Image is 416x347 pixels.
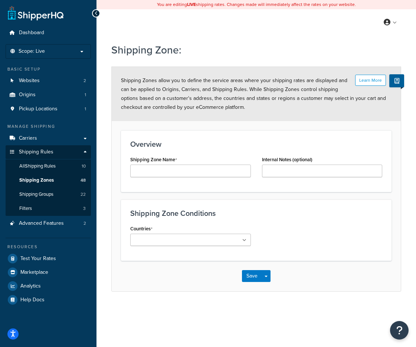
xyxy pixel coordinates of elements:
[6,188,91,201] a: Shipping Groups22
[19,191,53,198] span: Shipping Groups
[121,77,386,111] span: Shipping Zones allow you to define the service areas where your shipping rates are displayed and ...
[83,78,86,84] span: 2
[19,177,54,184] span: Shipping Zones
[6,88,91,102] a: Origins1
[19,106,58,112] span: Pickup Locations
[355,75,386,86] button: Learn More
[390,321,409,340] button: Open Resource Center
[6,202,91,215] li: Filters
[130,140,382,148] h3: Overview
[85,92,86,98] span: 1
[111,43,392,57] h1: Shipping Zone:
[85,106,86,112] span: 1
[6,293,91,307] a: Help Docs
[6,102,91,116] a: Pickup Locations1
[19,163,56,169] span: All Shipping Rules
[19,48,45,55] span: Scope: Live
[82,163,86,169] span: 10
[83,220,86,227] span: 2
[6,244,91,250] div: Resources
[19,220,64,227] span: Advanced Features
[6,145,91,159] a: Shipping Rules
[6,188,91,201] li: Shipping Groups
[20,283,41,289] span: Analytics
[20,297,45,303] span: Help Docs
[19,92,36,98] span: Origins
[19,78,40,84] span: Websites
[6,217,91,230] a: Advanced Features2
[187,1,196,8] b: LIVE
[130,157,177,163] label: Shipping Zone Name
[6,145,91,216] li: Shipping Rules
[6,202,91,215] a: Filters3
[81,177,86,184] span: 48
[6,26,91,40] a: Dashboard
[6,266,91,279] a: Marketplace
[130,209,382,217] h3: Shipping Zone Conditions
[6,279,91,293] a: Analytics
[6,74,91,88] a: Websites2
[83,205,86,212] span: 3
[6,66,91,72] div: Basic Setup
[130,226,153,232] label: Countries
[19,205,32,212] span: Filters
[19,149,53,155] span: Shipping Rules
[6,123,91,130] div: Manage Shipping
[6,159,91,173] a: AllShipping Rules10
[6,173,91,187] li: Shipping Zones
[6,132,91,145] a: Carriers
[6,102,91,116] li: Pickup Locations
[81,191,86,198] span: 22
[20,269,48,276] span: Marketplace
[19,135,37,142] span: Carriers
[6,252,91,265] a: Test Your Rates
[6,217,91,230] li: Advanced Features
[242,270,262,282] button: Save
[6,88,91,102] li: Origins
[262,157,312,162] label: Internal Notes (optional)
[19,30,44,36] span: Dashboard
[389,74,404,87] button: Show Help Docs
[6,74,91,88] li: Websites
[20,256,56,262] span: Test Your Rates
[6,173,91,187] a: Shipping Zones48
